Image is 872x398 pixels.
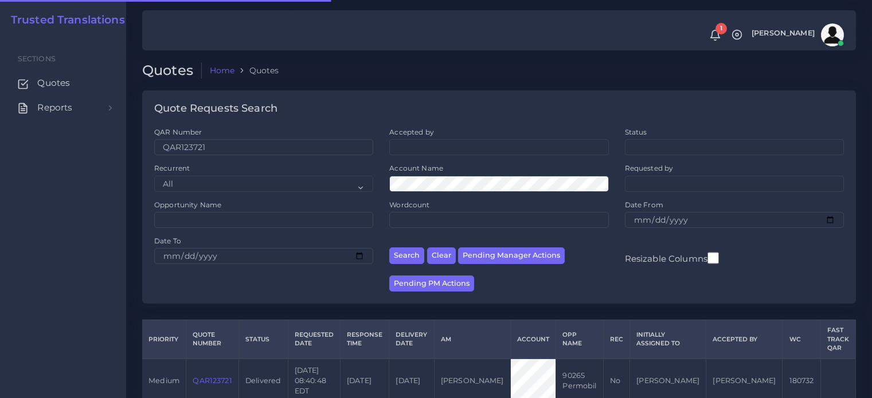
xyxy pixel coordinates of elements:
[705,29,725,41] a: 1
[9,71,118,95] a: Quotes
[154,103,277,115] h4: Quote Requests Search
[154,127,202,137] label: QAR Number
[783,320,820,359] th: WC
[154,236,181,246] label: Date To
[389,127,434,137] label: Accepted by
[752,30,815,37] span: [PERSON_NAME]
[234,65,279,76] li: Quotes
[427,247,456,264] button: Clear
[37,101,72,114] span: Reports
[510,320,556,359] th: Account
[556,320,604,359] th: Opp Name
[37,77,70,89] span: Quotes
[288,320,340,359] th: Requested Date
[142,320,186,359] th: Priority
[625,163,674,173] label: Requested by
[715,23,727,34] span: 1
[142,62,202,79] h2: Quotes
[603,320,629,359] th: REC
[18,54,56,63] span: Sections
[706,320,783,359] th: Accepted by
[154,163,190,173] label: Recurrent
[210,65,235,76] a: Home
[630,320,706,359] th: Initially Assigned to
[625,251,719,265] label: Resizable Columns
[389,275,474,292] button: Pending PM Actions
[458,247,565,264] button: Pending Manager Actions
[9,96,118,120] a: Reports
[389,200,429,210] label: Wordcount
[340,320,389,359] th: Response Time
[154,200,221,210] label: Opportunity Name
[186,320,239,359] th: Quote Number
[434,320,510,359] th: AM
[820,320,855,359] th: Fast Track QAR
[389,247,424,264] button: Search
[3,14,125,27] a: Trusted Translations
[389,320,434,359] th: Delivery Date
[707,251,719,265] input: Resizable Columns
[625,200,663,210] label: Date From
[389,163,443,173] label: Account Name
[746,23,848,46] a: [PERSON_NAME]avatar
[821,23,844,46] img: avatar
[193,376,232,385] a: QAR123721
[625,127,647,137] label: Status
[148,376,179,385] span: medium
[238,320,288,359] th: Status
